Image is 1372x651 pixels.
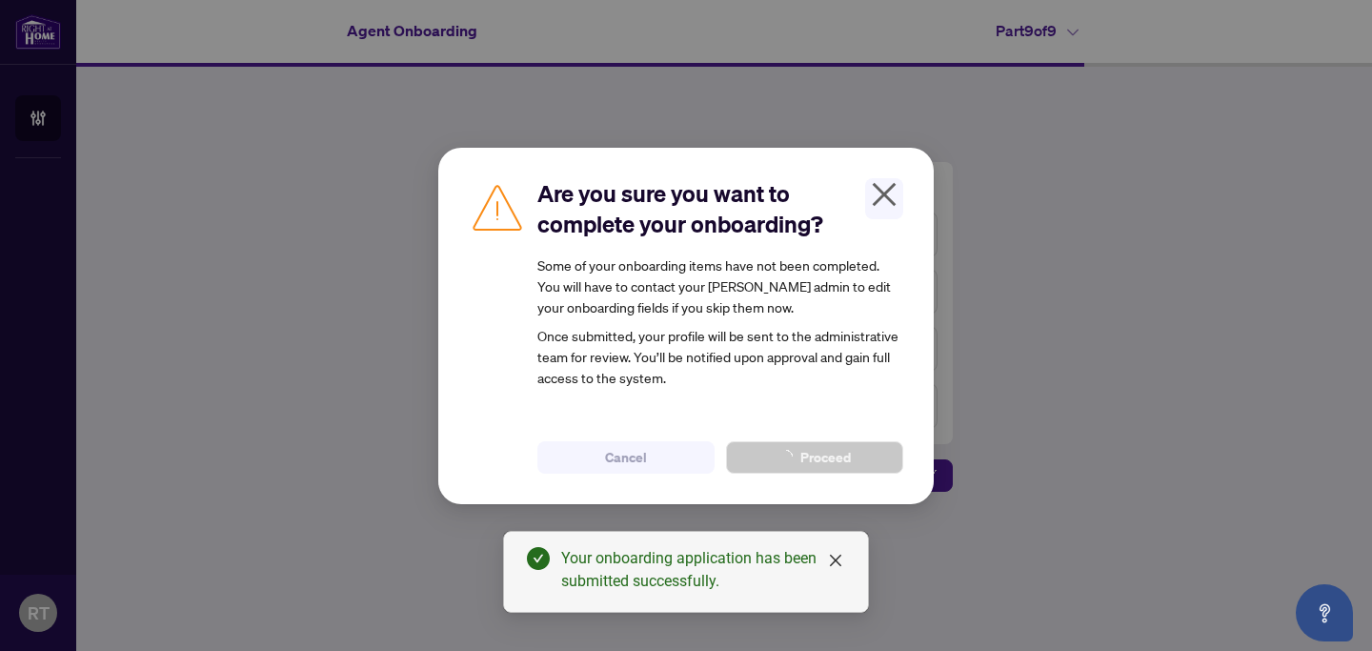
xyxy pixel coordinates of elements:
span: check-circle [527,547,550,570]
img: Caution Icon [469,178,526,235]
button: Proceed [726,441,903,474]
div: Some of your onboarding items have not been completed. You will have to contact your [PERSON_NAME... [537,254,903,317]
div: Your onboarding application has been submitted successfully. [561,547,845,593]
button: Open asap [1296,584,1353,641]
button: Cancel [537,441,715,474]
h2: Are you sure you want to complete your onboarding? [537,178,903,239]
span: close [828,553,843,568]
article: Once submitted, your profile will be sent to the administrative team for review. You’ll be notifi... [537,254,903,388]
a: Close [825,550,846,571]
